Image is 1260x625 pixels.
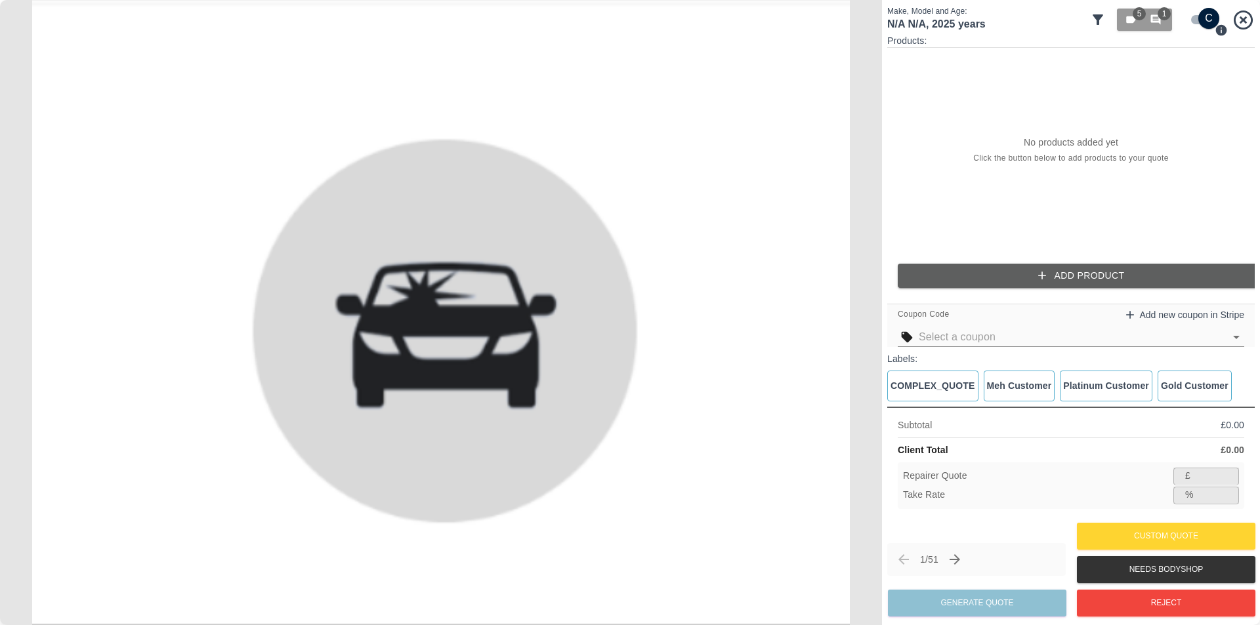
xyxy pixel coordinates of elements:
[1221,443,1244,457] p: £ 0.00
[887,17,1085,31] h1: N/A N/A , 2025 years
[1077,556,1255,583] button: Needs Bodyshop
[1077,590,1255,616] button: Reject
[898,443,948,457] p: Client Total
[887,34,1255,47] p: Products:
[1077,523,1255,550] button: Custom Quote
[898,418,932,432] p: Subtotal
[903,488,945,502] p: Take Rate
[1117,9,1172,31] button: 51
[892,548,915,571] span: Previous claim (← or ↑)
[919,328,1225,346] input: Select a coupon
[1161,379,1228,393] p: Gold Customer
[1221,418,1244,432] p: £ 0.00
[1133,7,1146,20] span: 5
[903,469,967,483] p: Repairer Quote
[891,379,975,393] p: COMPLEX_QUOTE
[898,308,949,321] span: Coupon Code
[987,379,1052,393] p: Meh Customer
[1063,379,1149,393] p: Platinum Customer
[944,548,966,571] button: Next claim
[1024,136,1118,149] p: No products added yet
[1185,488,1194,502] p: %
[1123,307,1244,323] a: Add new coupon in Stripe
[944,548,966,571] span: Next/Skip claim (→ or ↓)
[1215,24,1228,37] svg: Press Q to switch
[1185,469,1190,483] p: £
[887,5,1085,17] p: Make, Model and Age:
[1227,328,1246,346] button: Open
[887,352,1255,365] p: Labels:
[920,553,938,566] p: 1 / 51
[973,152,1169,165] span: Click the button below to add products to your quote
[1158,7,1171,20] span: 1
